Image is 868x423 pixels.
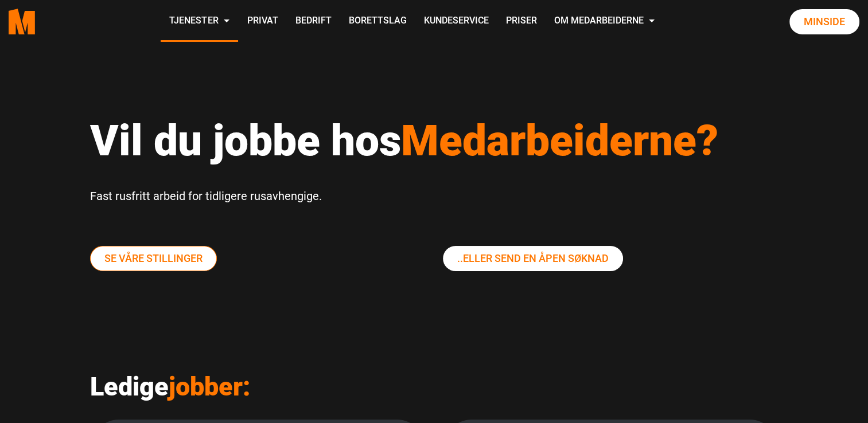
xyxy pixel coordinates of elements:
[415,1,497,42] a: Kundeservice
[90,371,779,402] h2: Ledige
[443,246,623,271] a: ..eller send En Åpen søknad
[401,115,718,166] span: Medarbeiderne?
[161,1,238,42] a: Tjenester
[340,1,415,42] a: Borettslag
[497,1,545,42] a: Priser
[90,115,779,166] h1: Vil du jobbe hos
[238,1,286,42] a: Privat
[90,246,217,271] a: Se våre stillinger
[90,186,779,206] p: Fast rusfritt arbeid for tidligere rusavhengige.
[545,1,663,42] a: Om Medarbeiderne
[286,1,340,42] a: Bedrift
[169,371,251,402] span: jobber:
[789,9,859,34] a: Minside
